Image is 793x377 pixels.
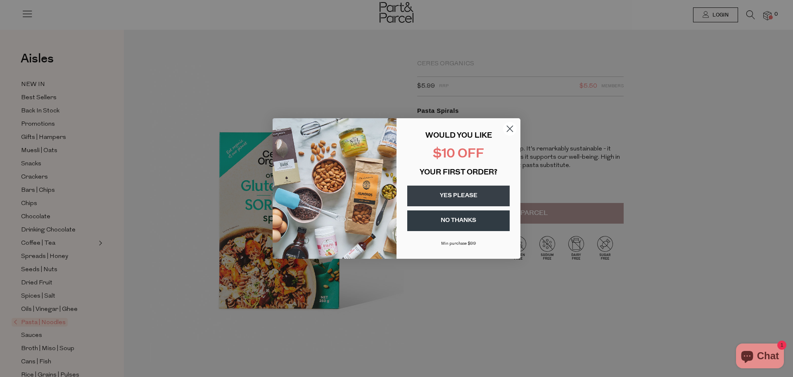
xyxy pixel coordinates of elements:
span: WOULD YOU LIKE [425,132,492,140]
img: 43fba0fb-7538-40bc-babb-ffb1a4d097bc.jpeg [273,118,396,259]
inbox-online-store-chat: Shopify online store chat [734,344,786,370]
button: YES PLEASE [407,186,510,206]
button: Close dialog [503,122,517,136]
span: YOUR FIRST ORDER? [420,169,497,177]
button: NO THANKS [407,210,510,231]
span: Min purchase $99 [441,241,476,246]
span: $10 OFF [433,148,484,161]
